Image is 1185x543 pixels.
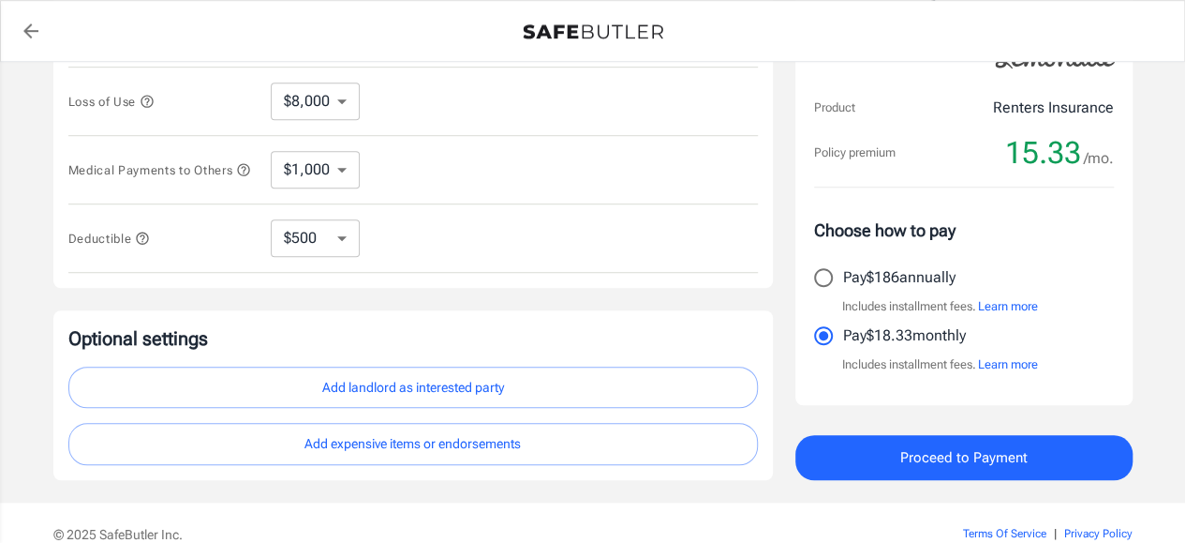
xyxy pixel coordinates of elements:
span: /mo. [1084,145,1114,172]
span: 15.33 [1005,134,1081,172]
button: Learn more [978,297,1038,316]
a: back to quotes [12,12,50,50]
p: Pay $186 annually [843,266,955,289]
button: Add landlord as interested party [68,367,758,409]
span: Loss of Use [68,95,155,109]
a: Terms Of Service [963,527,1046,540]
button: Medical Payments to Others [68,158,252,181]
span: Deductible [68,232,151,246]
span: Medical Payments to Others [68,163,252,177]
p: Optional settings [68,325,758,352]
p: Includes installment fees. [842,355,1038,374]
button: Learn more [978,355,1038,374]
button: Deductible [68,227,151,249]
span: | [1054,527,1057,540]
button: Proceed to Payment [795,435,1133,480]
button: Loss of Use [68,90,155,113]
a: Privacy Policy [1064,527,1133,540]
p: Renters Insurance [993,97,1114,119]
button: Add expensive items or endorsements [68,423,758,465]
p: Product [814,98,855,117]
p: Includes installment fees. [842,297,1038,316]
p: Pay $18.33 monthly [843,324,966,347]
img: Back to quotes [523,24,663,39]
p: Choose how to pay [814,218,1114,243]
p: Policy premium [814,143,896,162]
span: Proceed to Payment [900,445,1028,470]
